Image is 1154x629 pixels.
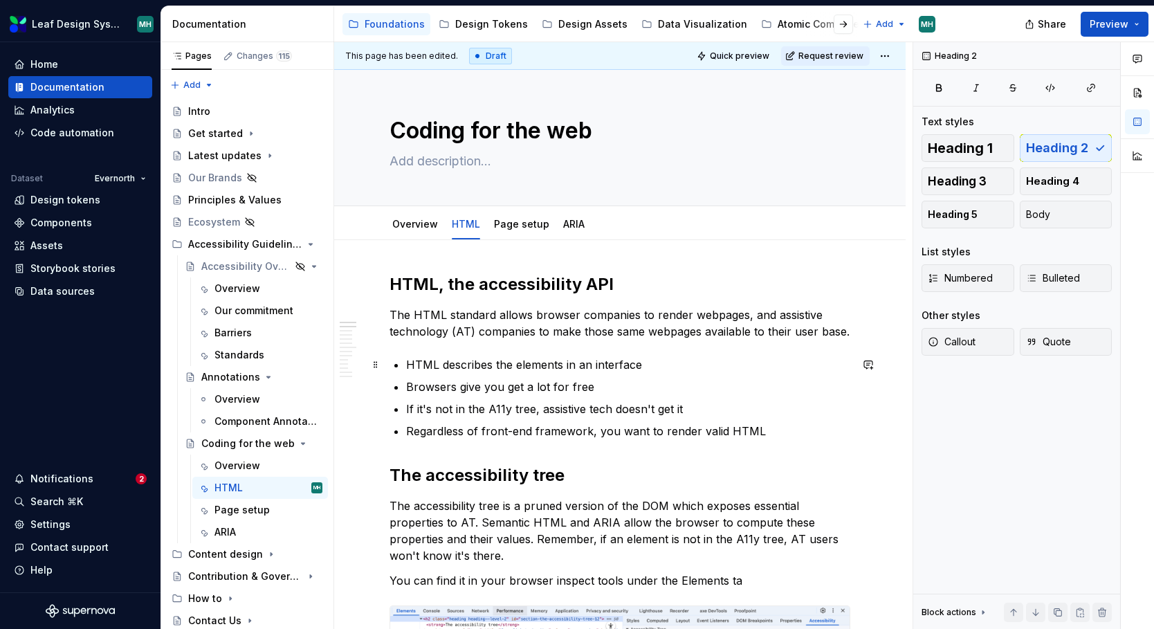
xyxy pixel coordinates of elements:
[928,174,987,188] span: Heading 3
[928,141,993,155] span: Heading 1
[10,16,26,33] img: 6e787e26-f4c0-4230-8924-624fe4a2d214.png
[342,10,856,38] div: Page tree
[1090,17,1128,31] span: Preview
[30,472,93,486] div: Notifications
[755,13,880,35] a: Atomic Components
[469,48,512,64] div: Draft
[32,17,120,31] div: Leaf Design System
[8,513,152,536] a: Settings
[1020,328,1112,356] button: Quote
[188,193,282,207] div: Principles & Values
[558,209,590,238] div: ARIA
[433,13,533,35] a: Design Tokens
[30,239,63,253] div: Assets
[781,46,870,66] button: Request review
[8,122,152,144] a: Code automation
[166,565,328,587] a: Contribution & Governance
[798,51,863,62] span: Request review
[214,348,264,362] div: Standards
[188,237,302,251] div: Accessibility Guidelines
[455,17,528,31] div: Design Tokens
[345,51,458,62] span: This page has been edited.
[859,15,910,34] button: Add
[30,284,95,298] div: Data sources
[214,503,270,517] div: Page setup
[1020,264,1112,292] button: Bulleted
[365,17,425,31] div: Foundations
[201,259,291,273] div: Accessibility Overview
[166,145,328,167] a: Latest updates
[214,392,260,406] div: Overview
[166,587,328,610] div: How to
[30,57,58,71] div: Home
[387,114,848,147] textarea: Coding for the web
[8,536,152,558] button: Contact support
[188,104,210,118] div: Intro
[390,273,850,295] h2: HTML, the accessibility API
[30,262,116,275] div: Storybook stories
[166,233,328,255] div: Accessibility Guidelines
[214,481,243,495] div: HTML
[8,491,152,513] button: Search ⌘K
[166,100,328,122] a: Intro
[30,193,100,207] div: Design tokens
[188,215,240,229] div: Ecosystem
[30,540,109,554] div: Contact support
[563,218,585,230] a: ARIA
[214,414,320,428] div: Component Annotations
[214,304,293,318] div: Our commitment
[922,245,971,259] div: List styles
[188,127,243,140] div: Get started
[406,356,850,373] p: HTML describes the elements in an interface
[922,134,1014,162] button: Heading 1
[387,209,443,238] div: Overview
[922,167,1014,195] button: Heading 3
[8,468,152,490] button: Notifications2
[1018,12,1075,37] button: Share
[390,572,850,589] p: You can find it in your browser inspect tools under the Elements ta
[922,201,1014,228] button: Heading 5
[876,19,893,30] span: Add
[237,51,292,62] div: Changes
[201,370,260,384] div: Annotations
[1020,167,1112,195] button: Heading 4
[11,173,43,184] div: Dataset
[166,75,218,95] button: Add
[30,103,75,117] div: Analytics
[494,218,549,230] a: Page setup
[183,80,201,91] span: Add
[30,518,71,531] div: Settings
[46,604,115,618] svg: Supernova Logo
[922,115,974,129] div: Text styles
[693,46,776,66] button: Quick preview
[1038,17,1066,31] span: Share
[166,211,328,233] a: Ecosystem
[179,432,328,455] a: Coding for the web
[406,401,850,417] p: If it's not in the A11y tree, assistive tech doesn't get it
[8,280,152,302] a: Data sources
[166,543,328,565] div: Content design
[30,80,104,94] div: Documentation
[89,169,152,188] button: Evernorth
[8,99,152,121] a: Analytics
[166,122,328,145] a: Get started
[390,307,850,340] p: The HTML standard allows browser companies to render webpages, and assistive technology (AT) comp...
[390,498,850,564] p: The accessibility tree is a pruned version of the DOM which exposes essential properties to AT. S...
[558,17,628,31] div: Design Assets
[390,465,565,485] strong: The accessibility tree
[922,264,1014,292] button: Numbered
[30,495,83,509] div: Search ⌘K
[139,19,152,30] div: MH
[188,547,263,561] div: Content design
[406,379,850,395] p: Browsers give you get a lot for free
[192,277,328,300] a: Overview
[8,76,152,98] a: Documentation
[392,218,438,230] a: Overview
[446,209,486,238] div: HTML
[928,208,978,221] span: Heading 5
[188,149,262,163] div: Latest updates
[188,592,222,605] div: How to
[276,51,292,62] span: 115
[192,388,328,410] a: Overview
